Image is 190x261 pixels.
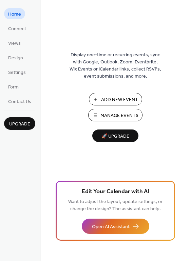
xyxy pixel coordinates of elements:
[4,52,27,63] a: Design
[100,112,138,119] span: Manage Events
[70,52,161,80] span: Display one-time or recurring events, sync with Google, Outlook, Zoom, Eventbrite, Wix Events or ...
[8,69,26,76] span: Settings
[8,11,21,18] span: Home
[92,129,138,142] button: 🚀 Upgrade
[8,55,23,62] span: Design
[89,93,142,105] button: Add New Event
[68,197,163,214] span: Want to adjust the layout, update settings, or change the design? The assistant can help.
[82,219,149,234] button: Open AI Assistant
[8,98,31,105] span: Contact Us
[4,8,25,19] a: Home
[9,121,30,128] span: Upgrade
[4,117,35,130] button: Upgrade
[8,40,21,47] span: Views
[96,132,134,141] span: 🚀 Upgrade
[4,37,25,48] a: Views
[92,223,130,230] span: Open AI Assistant
[4,66,30,78] a: Settings
[8,25,26,33] span: Connect
[88,109,142,121] button: Manage Events
[4,96,35,107] a: Contact Us
[4,81,23,92] a: Form
[101,96,138,103] span: Add New Event
[82,187,149,197] span: Edit Your Calendar with AI
[8,84,19,91] span: Form
[4,23,30,34] a: Connect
